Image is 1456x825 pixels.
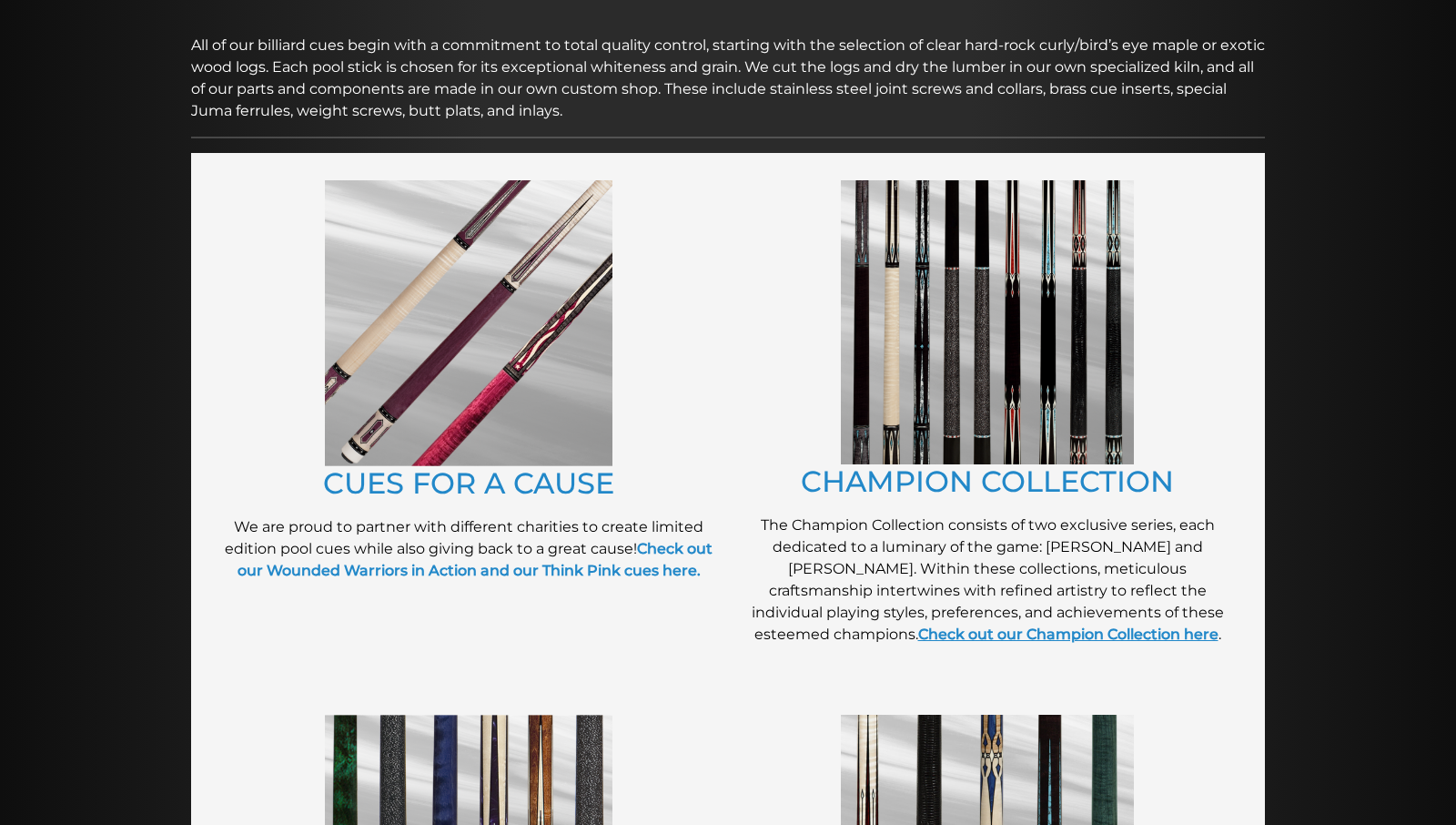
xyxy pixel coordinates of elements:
a: Check out our Wounded Warriors in Action and our Think Pink cues here. [238,540,713,579]
p: The Champion Collection consists of two exclusive series, each dedicated to a luminary of the gam... [737,514,1238,646]
p: We are proud to partner with different charities to create limited edition pool cues while also g... [218,516,719,582]
a: CUES FOR A CAUSE [323,465,614,501]
a: Check out our Champion Collection here [918,626,1218,643]
p: All of our billiard cues begin with a commitment to total quality control, starting with the sele... [191,13,1265,122]
a: CHAMPION COLLECTION [801,463,1174,499]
